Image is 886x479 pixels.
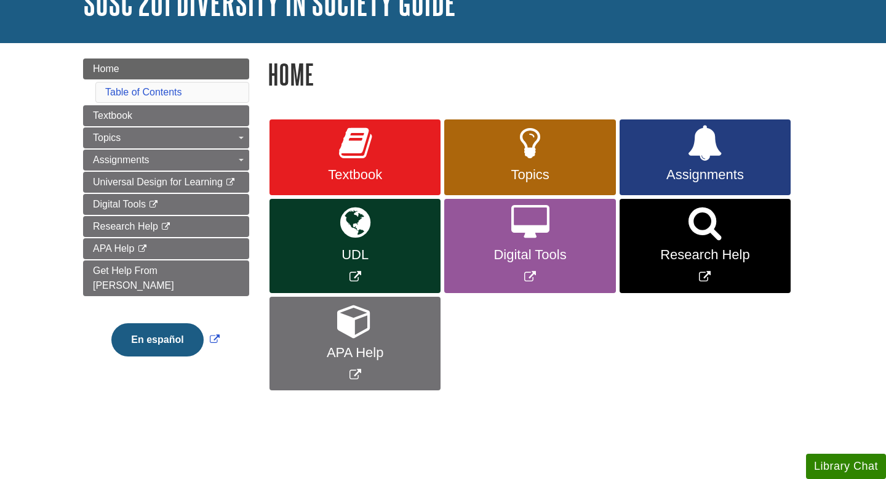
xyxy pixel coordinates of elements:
[93,132,121,143] span: Topics
[93,110,132,121] span: Textbook
[620,119,791,196] a: Assignments
[83,150,249,171] a: Assignments
[93,221,158,231] span: Research Help
[83,105,249,126] a: Textbook
[108,334,222,345] a: Link opens in new window
[93,177,223,187] span: Universal Design for Learning
[806,454,886,479] button: Library Chat
[83,194,249,215] a: Digital Tools
[83,58,249,79] a: Home
[93,243,134,254] span: APA Help
[93,199,146,209] span: Digital Tools
[137,245,148,253] i: This link opens in a new window
[148,201,159,209] i: This link opens in a new window
[269,199,441,293] a: Link opens in new window
[629,247,781,263] span: Research Help
[93,63,119,74] span: Home
[93,265,174,291] span: Get Help From [PERSON_NAME]
[269,297,441,391] a: Link opens in new window
[629,167,781,183] span: Assignments
[83,127,249,148] a: Topics
[444,119,615,196] a: Topics
[453,247,606,263] span: Digital Tools
[161,223,171,231] i: This link opens in a new window
[83,260,249,296] a: Get Help From [PERSON_NAME]
[83,238,249,259] a: APA Help
[279,345,431,361] span: APA Help
[83,172,249,193] a: Universal Design for Learning
[83,216,249,237] a: Research Help
[83,58,249,377] div: Guide Page Menu
[444,199,615,293] a: Link opens in new window
[269,119,441,196] a: Textbook
[279,247,431,263] span: UDL
[279,167,431,183] span: Textbook
[225,179,236,187] i: This link opens in a new window
[111,323,203,356] button: En español
[620,199,791,293] a: Link opens in new window
[268,58,803,90] h1: Home
[105,87,182,97] a: Table of Contents
[453,167,606,183] span: Topics
[93,155,150,165] span: Assignments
